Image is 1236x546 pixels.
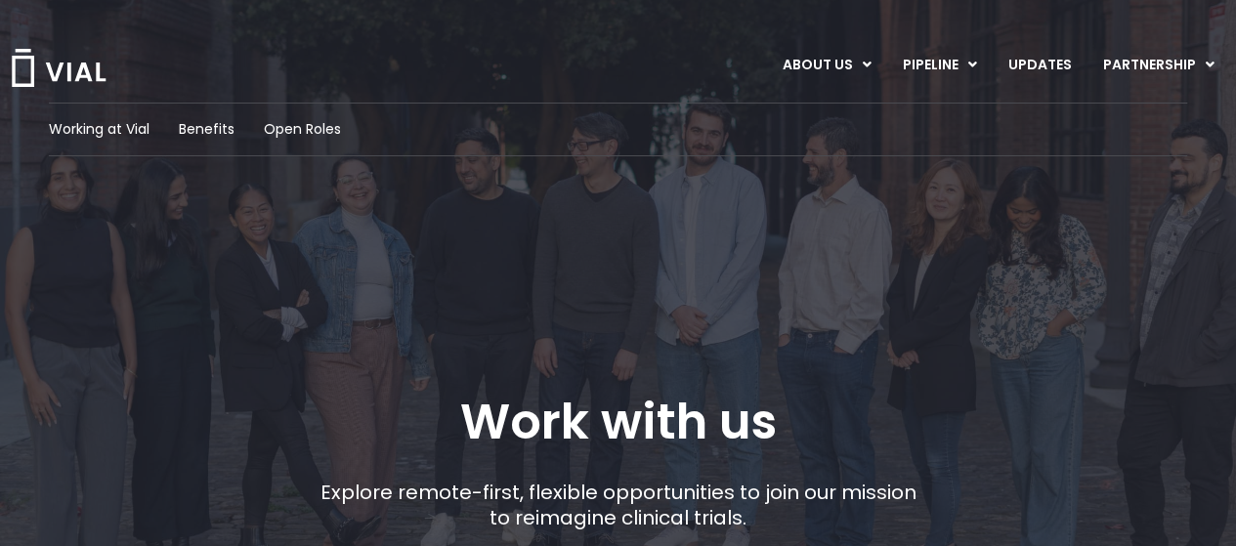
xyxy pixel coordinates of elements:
a: Open Roles [264,119,341,140]
a: ABOUT USMenu Toggle [767,49,886,82]
p: Explore remote-first, flexible opportunities to join our mission to reimagine clinical trials. [313,480,923,530]
h1: Work with us [460,394,777,450]
a: UPDATES [993,49,1087,82]
a: Benefits [179,119,234,140]
a: PARTNERSHIPMenu Toggle [1087,49,1230,82]
img: Vial Logo [10,49,107,87]
a: PIPELINEMenu Toggle [887,49,992,82]
a: Working at Vial [49,119,149,140]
